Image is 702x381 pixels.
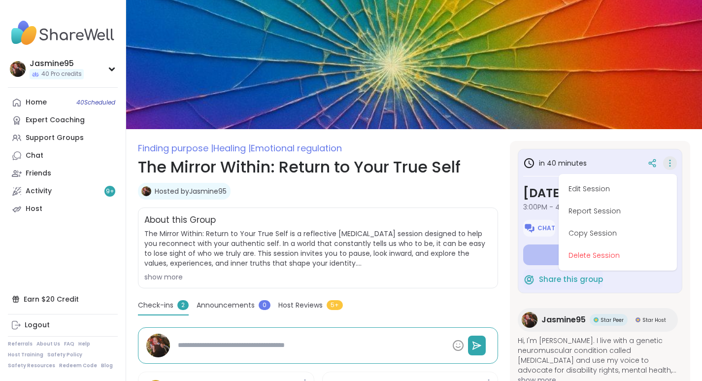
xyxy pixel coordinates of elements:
h3: [DATE] [523,184,677,202]
span: Healing | [213,142,251,154]
a: Host Training [8,351,43,358]
span: 2 [177,300,189,310]
span: Hi, I'm [PERSON_NAME]. I live with a genetic neuromuscular condition called [MEDICAL_DATA] and us... [518,336,682,375]
a: Support Groups [8,129,118,147]
span: Star Host [642,316,666,324]
div: show more [144,272,492,282]
button: Edit Session [563,178,673,200]
span: Emotional regulation [251,142,342,154]
a: Blog [101,362,113,369]
a: Referrals [8,341,33,347]
a: Activity9+ [8,182,118,200]
img: Star Peer [594,317,599,322]
img: ShareWell Logomark [524,222,535,234]
div: Chat [26,151,43,161]
img: ShareWell Nav Logo [8,16,118,50]
span: Host Reviews [278,300,323,311]
a: Home40Scheduled [8,94,118,111]
a: Host [8,200,118,218]
div: Home [26,98,47,107]
div: Friends [26,169,51,178]
span: 5+ [327,300,343,310]
img: Star Host [635,317,640,322]
h1: The Mirror Within: Return to Your True Self [138,155,498,179]
button: Delete Session [563,244,673,267]
a: Expert Coaching [8,111,118,129]
span: The Mirror Within: Return to Your True Self is a reflective [MEDICAL_DATA] session designed to he... [144,229,492,268]
a: Friends [8,165,118,182]
a: Help [78,341,90,347]
div: Earn $20 Credit [8,290,118,308]
a: About Us [36,341,60,347]
a: Safety Policy [47,351,82,358]
a: Safety Resources [8,362,55,369]
button: Report Session [563,200,673,222]
span: Share this group [539,274,603,285]
h2: About this Group [144,214,216,227]
img: Jasmine95 [522,312,537,328]
img: ShareWell Logomark [523,274,535,285]
a: Redeem Code [59,362,97,369]
button: Share this group [523,269,603,290]
span: 40 Pro credits [41,70,82,78]
span: 3:00PM - 4:00PM EDT [523,202,677,212]
img: Jasmine95 [141,186,151,196]
span: Star Peer [601,316,624,324]
h3: in 40 minutes [523,157,587,169]
span: Finding purpose | [138,142,213,154]
span: 40 Scheduled [76,99,115,106]
a: Chat [8,147,118,165]
span: 9 + [106,187,114,196]
div: Expert Coaching [26,115,85,125]
div: Logout [25,320,50,330]
button: Copy Session [563,222,673,244]
span: Check-ins [138,300,173,311]
a: FAQ [64,341,74,347]
div: Activity [26,186,52,196]
div: Jasmine95 [30,58,84,69]
span: Chat [537,224,555,232]
button: Chat [523,220,555,237]
div: Support Groups [26,133,84,143]
img: Jasmine95 [10,61,26,77]
img: Jasmine95 [146,334,170,357]
span: Jasmine95 [541,314,586,326]
a: Hosted byJasmine95 [155,186,227,196]
a: Logout [8,316,118,334]
span: 0 [259,300,270,310]
button: Enter group [523,244,677,265]
a: Jasmine95Jasmine95Star PeerStar PeerStar HostStar Host [518,308,678,332]
div: Host [26,204,42,214]
span: Announcements [197,300,255,311]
